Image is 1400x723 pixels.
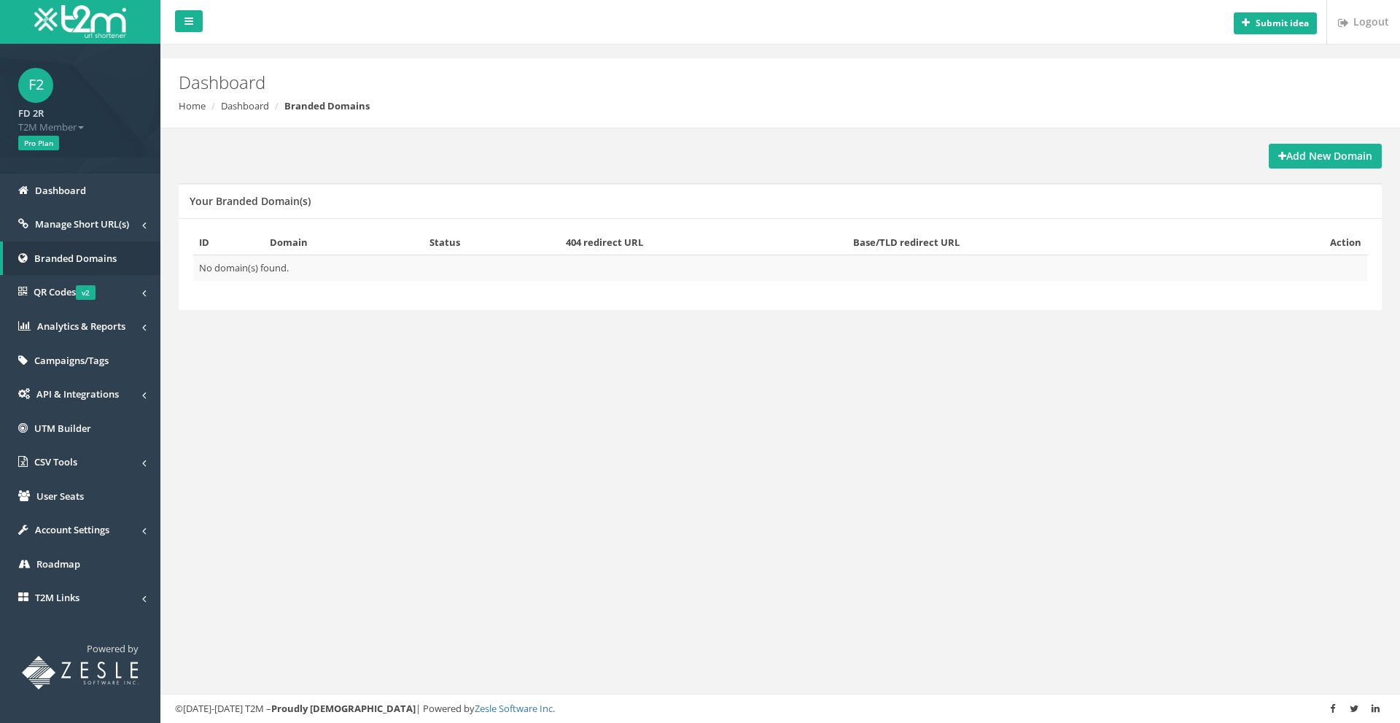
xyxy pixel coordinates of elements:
[36,490,84,503] span: User Seats
[1229,230,1367,255] th: Action
[175,702,1385,716] div: ©[DATE]-[DATE] T2M – | Powered by
[193,230,264,255] th: ID
[76,285,96,300] span: v2
[34,5,126,38] img: T2M
[271,702,416,715] strong: Proudly [DEMOGRAPHIC_DATA]
[34,285,96,298] span: QR Codes
[35,591,79,604] span: T2M Links
[179,73,1178,92] h2: Dashboard
[1278,149,1372,163] strong: Add New Domain
[36,387,119,401] span: API & Integrations
[847,230,1229,255] th: Base/TLD redirect URL
[190,196,311,206] h5: Your Branded Domain(s)
[18,103,142,134] a: FD 2R T2M Member
[35,217,129,231] span: Manage Short URL(s)
[1256,17,1309,29] b: Submit idea
[18,107,44,120] strong: FD 2R
[37,320,125,333] span: Analytics & Reports
[35,184,86,197] span: Dashboard
[18,120,142,134] span: T2M Member
[193,255,1367,281] td: No domain(s) found.
[284,99,370,112] strong: Branded Domains
[424,230,560,255] th: Status
[179,99,206,112] a: Home
[34,455,77,468] span: CSV Tools
[87,642,139,655] span: Powered by
[475,702,555,715] a: Zesle Software Inc.
[34,422,91,435] span: UTM Builder
[22,656,139,689] img: T2M URL Shortener powered by Zesle Software Inc.
[36,557,80,571] span: Roadmap
[221,99,269,112] a: Dashboard
[18,136,59,150] span: Pro Plan
[560,230,847,255] th: 404 redirect URL
[1269,144,1382,169] a: Add New Domain
[34,252,117,265] span: Branded Domains
[18,68,53,103] span: F2
[264,230,424,255] th: Domain
[1234,12,1317,34] button: Submit idea
[34,354,109,367] span: Campaigns/Tags
[35,523,109,536] span: Account Settings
